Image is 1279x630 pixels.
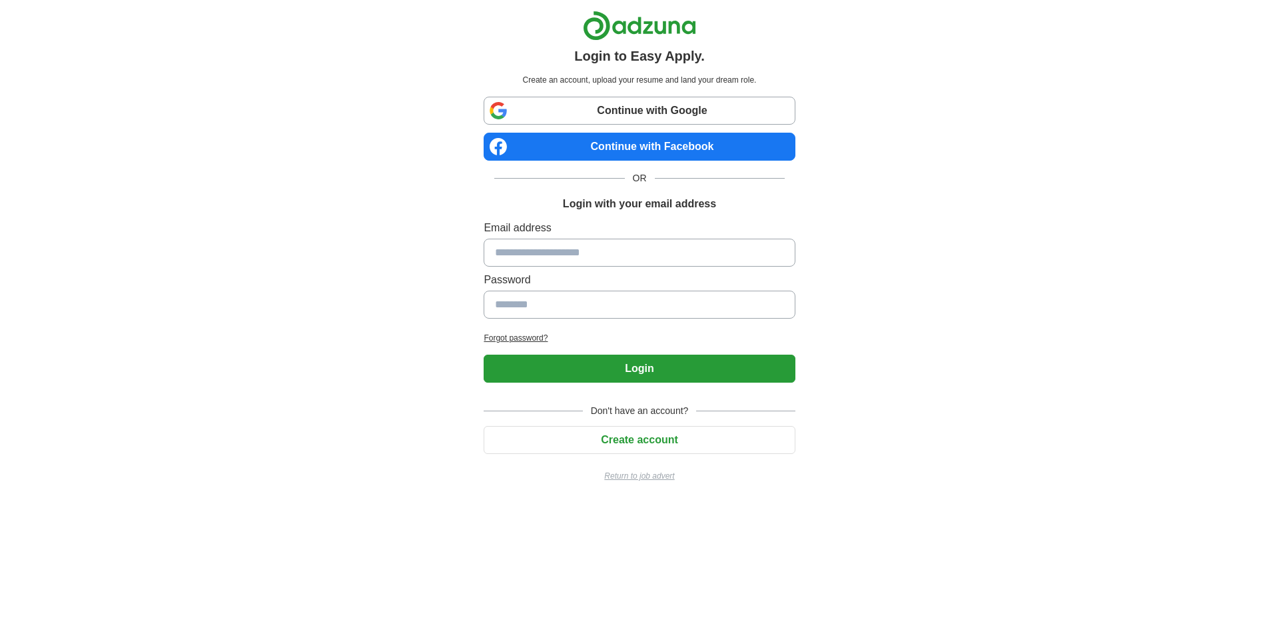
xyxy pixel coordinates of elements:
[583,404,697,418] span: Don't have an account?
[484,220,795,236] label: Email address
[625,171,655,185] span: OR
[484,470,795,482] a: Return to job advert
[484,355,795,383] button: Login
[484,133,795,161] a: Continue with Facebook
[583,11,696,41] img: Adzuna logo
[486,74,792,86] p: Create an account, upload your resume and land your dream role.
[563,196,716,212] h1: Login with your email address
[574,46,705,66] h1: Login to Easy Apply.
[484,434,795,445] a: Create account
[484,332,795,344] a: Forgot password?
[484,272,795,288] label: Password
[484,426,795,454] button: Create account
[484,97,795,125] a: Continue with Google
